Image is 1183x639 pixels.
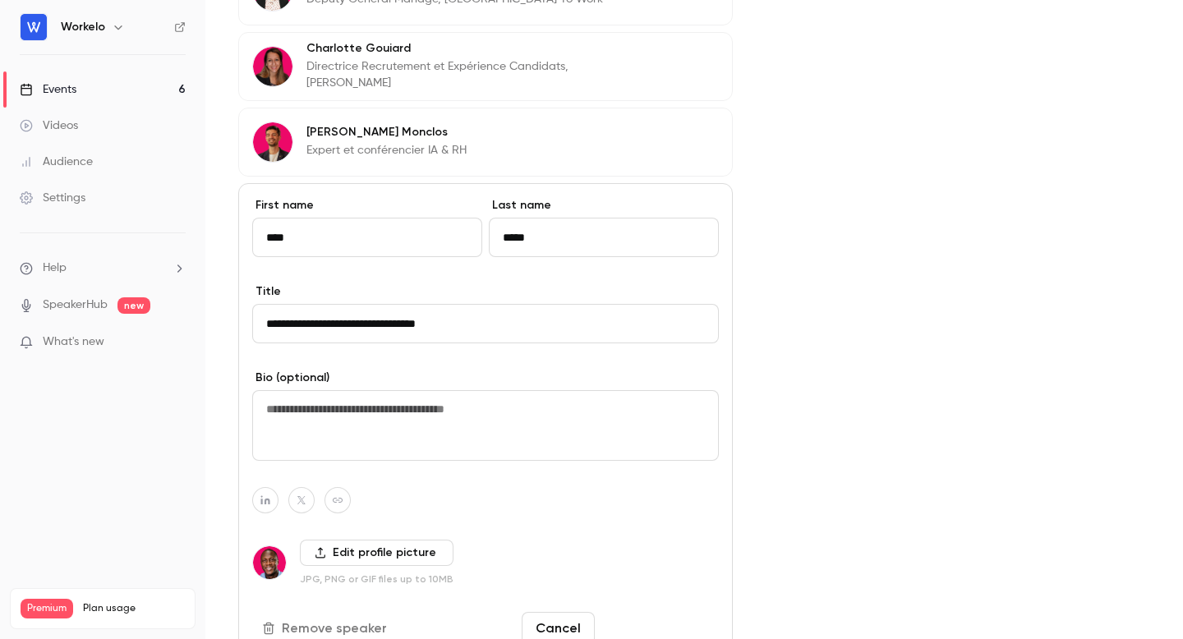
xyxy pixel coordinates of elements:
[252,370,719,386] label: Bio (optional)
[238,108,733,177] div: Pierre Monclos[PERSON_NAME] MonclosExpert et conférencier IA & RH
[253,122,292,162] img: Pierre Monclos
[83,602,185,615] span: Plan usage
[20,117,78,134] div: Videos
[489,197,719,214] label: Last name
[238,32,733,101] div: Charlotte GouiardCharlotte GouiardDirectrice Recrutement et Expérience Candidats, [PERSON_NAME]
[43,297,108,314] a: SpeakerHub
[306,142,467,159] p: Expert et conférencier IA & RH
[306,40,626,57] p: Charlotte Gouiard
[20,260,186,277] li: help-dropdown-opener
[20,81,76,98] div: Events
[21,14,47,40] img: Workelo
[306,124,467,140] p: [PERSON_NAME] Monclos
[253,47,292,86] img: Charlotte Gouiard
[300,540,453,566] label: Edit profile picture
[20,154,93,170] div: Audience
[252,283,719,300] label: Title
[117,297,150,314] span: new
[20,190,85,206] div: Settings
[43,333,104,351] span: What's new
[300,572,453,586] p: JPG, PNG or GIF files up to 10MB
[21,599,73,618] span: Premium
[306,58,626,91] p: Directrice Recrutement et Expérience Candidats, [PERSON_NAME]
[61,19,105,35] h6: Workelo
[252,197,482,214] label: First name
[43,260,67,277] span: Help
[253,546,286,579] img: Marc Koffi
